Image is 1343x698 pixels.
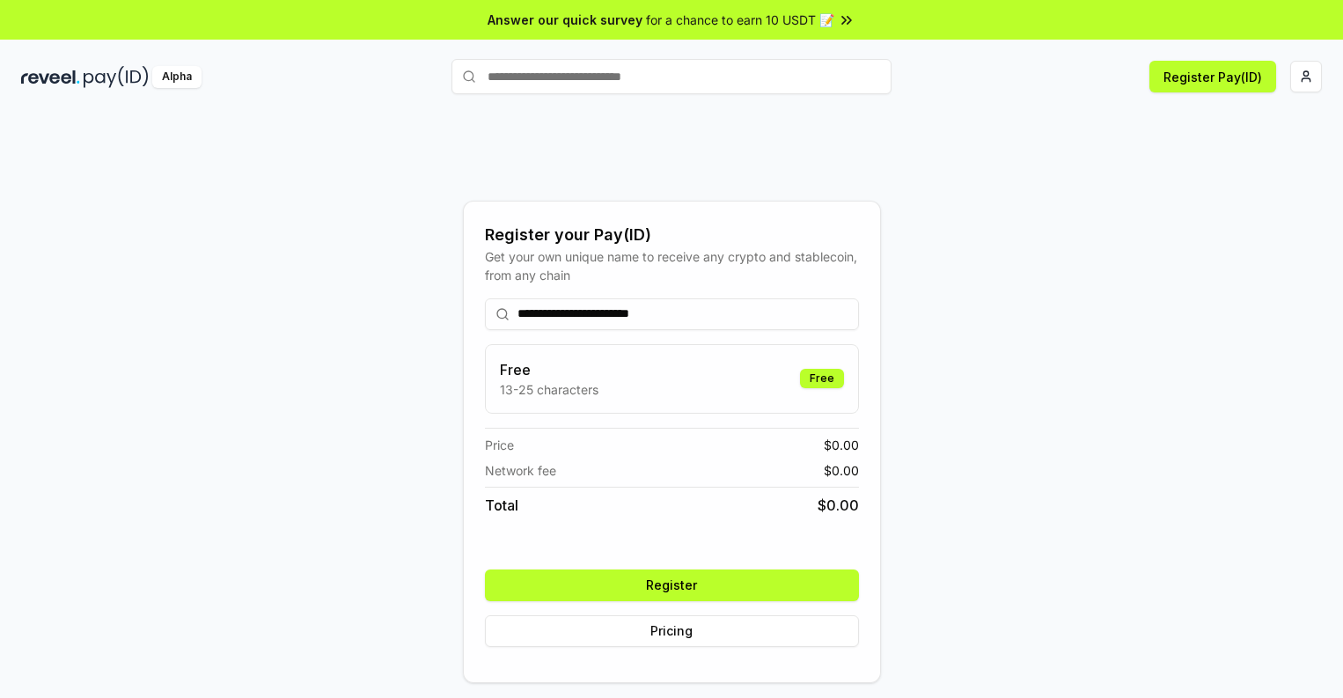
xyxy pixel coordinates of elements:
[485,615,859,647] button: Pricing
[485,569,859,601] button: Register
[1149,61,1276,92] button: Register Pay(ID)
[500,380,598,399] p: 13-25 characters
[488,11,642,29] span: Answer our quick survey
[646,11,834,29] span: for a chance to earn 10 USDT 📝
[824,436,859,454] span: $ 0.00
[152,66,202,88] div: Alpha
[485,495,518,516] span: Total
[818,495,859,516] span: $ 0.00
[500,359,598,380] h3: Free
[84,66,149,88] img: pay_id
[21,66,80,88] img: reveel_dark
[485,223,859,247] div: Register your Pay(ID)
[485,461,556,480] span: Network fee
[800,369,844,388] div: Free
[485,247,859,284] div: Get your own unique name to receive any crypto and stablecoin, from any chain
[824,461,859,480] span: $ 0.00
[485,436,514,454] span: Price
